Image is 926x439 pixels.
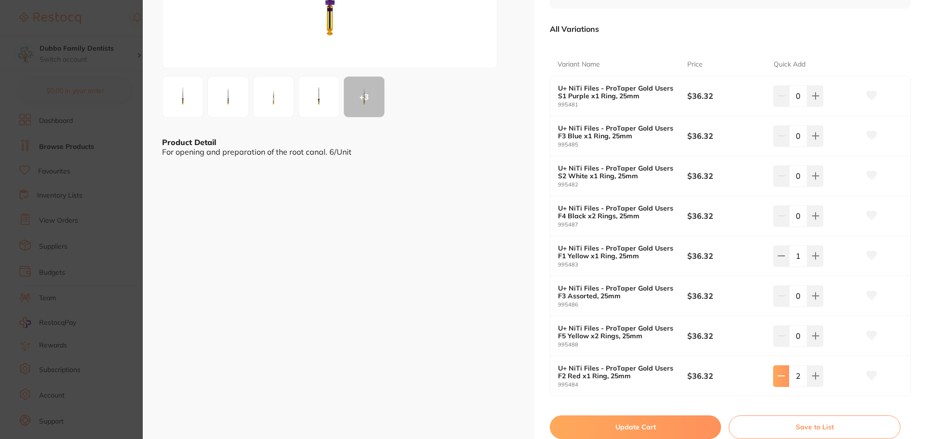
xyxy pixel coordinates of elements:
[558,222,687,228] small: 995487
[558,382,687,388] small: 995484
[162,137,216,147] b: Product Detail
[558,262,687,268] small: 995483
[558,302,687,308] small: 995486
[687,131,765,141] b: $36.32
[729,415,900,439] button: Save to List
[550,24,599,34] p: All Variations
[687,291,765,301] b: $36.32
[687,91,765,101] b: $36.32
[687,251,765,261] b: $36.32
[301,80,336,114] img: NmItanBn
[558,60,600,69] p: Variant Name
[687,60,703,69] p: Price
[162,147,515,156] div: For opening and preparation of the root canal. 6/Unit
[256,80,291,114] img: MmUtanBn
[558,102,687,108] small: 995481
[558,164,674,180] b: U+ NiTi Files - ProTaper Gold Users S2 White x1 Ring, 25mm
[558,244,674,260] b: U+ NiTi Files - ProTaper Gold Users F1 Yellow x1 Ring, 25mm
[687,211,765,221] b: $36.32
[774,60,805,69] p: Quick Add
[558,142,687,148] small: 995485
[165,80,200,114] img: ZGMtanBn
[558,124,674,140] b: U+ NiTi Files - ProTaper Gold Users F3 Blue x1 Ring, 25mm
[558,182,687,188] small: 995482
[558,84,674,100] b: U+ NiTi Files - ProTaper Gold Users S1 Purple x1 Ring, 25mm
[558,284,674,300] b: U+ NiTi Files - ProTaper Gold Users F3 Assorted, 25mm
[558,342,687,348] small: 995488
[558,204,674,220] b: U+ NiTi Files - ProTaper Gold Users F4 Black x2 Rings, 25mm
[687,371,765,381] b: $36.32
[558,364,674,380] b: U+ NiTi Files - ProTaper Gold Users F2 Red x1 Ring, 25mm
[687,331,765,341] b: $36.32
[550,415,721,439] button: Update Cart
[343,76,385,118] button: +3
[344,77,384,117] div: + 3
[211,80,245,114] img: ODMtanBn
[687,171,765,181] b: $36.32
[558,324,674,340] b: U+ NiTi Files - ProTaper Gold Users F5 Yellow x2 Rings, 25mm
